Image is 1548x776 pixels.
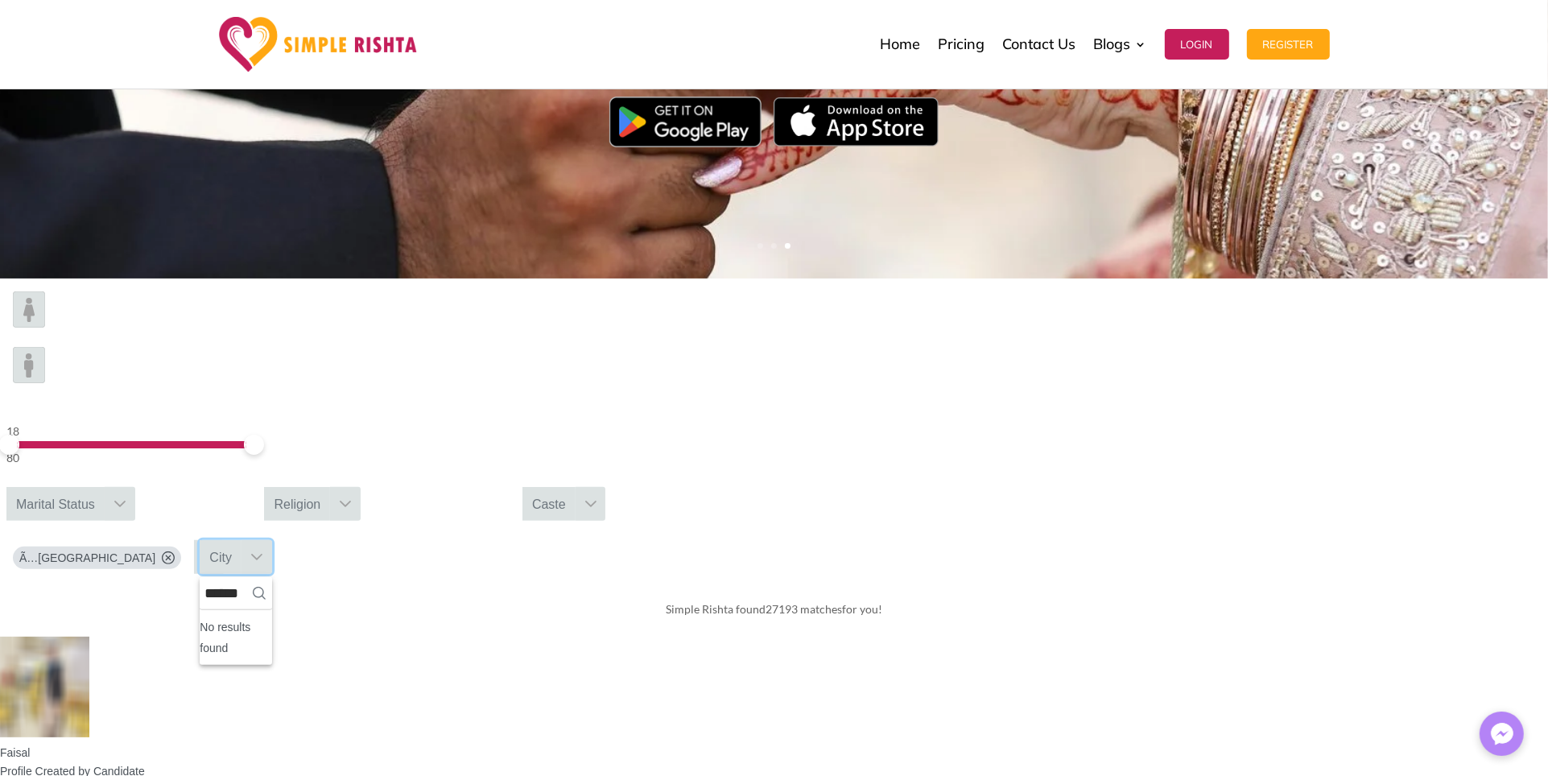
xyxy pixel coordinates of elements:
[19,550,155,566] span: Ã…[GEOGRAPHIC_DATA]
[1094,4,1147,85] a: Blogs
[1165,29,1229,60] button: Login
[881,4,921,85] a: Home
[1486,718,1518,750] img: Messenger
[1165,4,1229,85] a: Login
[43,93,56,106] img: tab_domain_overview_orange.svg
[6,448,252,468] div: 80
[666,602,882,616] span: Simple Rishta found for you!
[766,602,842,616] span: 27193 matches
[45,26,79,39] div: v 4.0.25
[200,617,271,658] li: No results found
[522,487,576,521] div: Caste
[6,487,105,521] div: Marital Status
[6,422,252,441] div: 18
[178,95,271,105] div: Keywords by Traffic
[264,487,330,521] div: Religion
[61,95,144,105] div: Domain Overview
[1003,4,1076,85] a: Contact Us
[200,540,241,574] div: City
[390,31,1157,153] : We bring together tradition and technology, allowing parents and elders to take an active role in...
[26,26,39,39] img: logo_orange.svg
[160,93,173,106] img: tab_keywords_by_traffic_grey.svg
[1247,29,1330,60] button: Register
[757,243,763,249] a: 1
[785,243,791,249] a: 3
[771,243,777,249] a: 2
[609,97,762,147] img: Google Play
[42,42,177,55] div: Domain: [DOMAIN_NAME]
[26,42,39,55] img: website_grey.svg
[1247,4,1330,85] a: Register
[939,4,985,85] a: Pricing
